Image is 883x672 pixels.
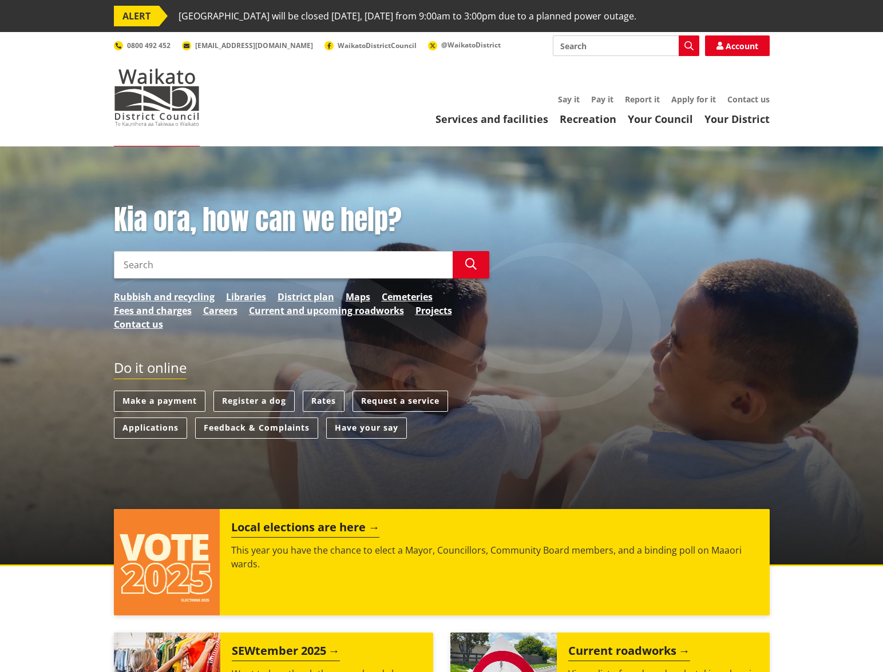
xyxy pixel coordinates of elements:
[704,112,770,126] a: Your District
[628,112,693,126] a: Your Council
[195,41,313,50] span: [EMAIL_ADDRESS][DOMAIN_NAME]
[625,94,660,105] a: Report it
[326,417,407,439] a: Have your say
[114,391,205,412] a: Make a payment
[553,35,699,56] input: Search input
[114,69,200,126] img: Waikato District Council - Te Kaunihera aa Takiwaa o Waikato
[213,391,295,412] a: Register a dog
[382,290,433,304] a: Cemeteries
[591,94,613,105] a: Pay it
[415,304,452,317] a: Projects
[346,290,370,304] a: Maps
[560,112,616,126] a: Recreation
[114,251,453,279] input: Search input
[338,41,417,50] span: WaikatoDistrictCouncil
[114,317,163,331] a: Contact us
[114,360,187,380] h2: Do it online
[114,509,220,615] img: Vote 2025
[324,41,417,50] a: WaikatoDistrictCouncil
[226,290,266,304] a: Libraries
[182,41,313,50] a: [EMAIL_ADDRESS][DOMAIN_NAME]
[114,304,192,317] a: Fees and charges
[114,41,171,50] a: 0800 492 452
[441,40,501,50] span: @WaikatoDistrict
[114,509,770,615] a: Local elections are here This year you have the chance to elect a Mayor, Councillors, Community B...
[231,543,758,571] p: This year you have the chance to elect a Mayor, Councillors, Community Board members, and a bindi...
[727,94,770,105] a: Contact us
[249,304,404,317] a: Current and upcoming roadworks
[278,290,334,304] a: District plan
[179,6,636,26] span: [GEOGRAPHIC_DATA] will be closed [DATE], [DATE] from 9:00am to 3:00pm due to a planned power outage.
[114,417,187,439] a: Applications
[203,304,237,317] a: Careers
[114,204,489,237] h1: Kia ora, how can we help?
[435,112,548,126] a: Services and facilities
[558,94,580,105] a: Say it
[568,644,690,661] h2: Current roadworks
[114,6,159,26] span: ALERT
[303,391,345,412] a: Rates
[232,644,340,661] h2: SEWtember 2025
[127,41,171,50] span: 0800 492 452
[114,290,215,304] a: Rubbish and recycling
[428,40,501,50] a: @WaikatoDistrict
[671,94,716,105] a: Apply for it
[231,520,379,538] h2: Local elections are here
[353,391,448,412] a: Request a service
[705,35,770,56] a: Account
[195,417,318,439] a: Feedback & Complaints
